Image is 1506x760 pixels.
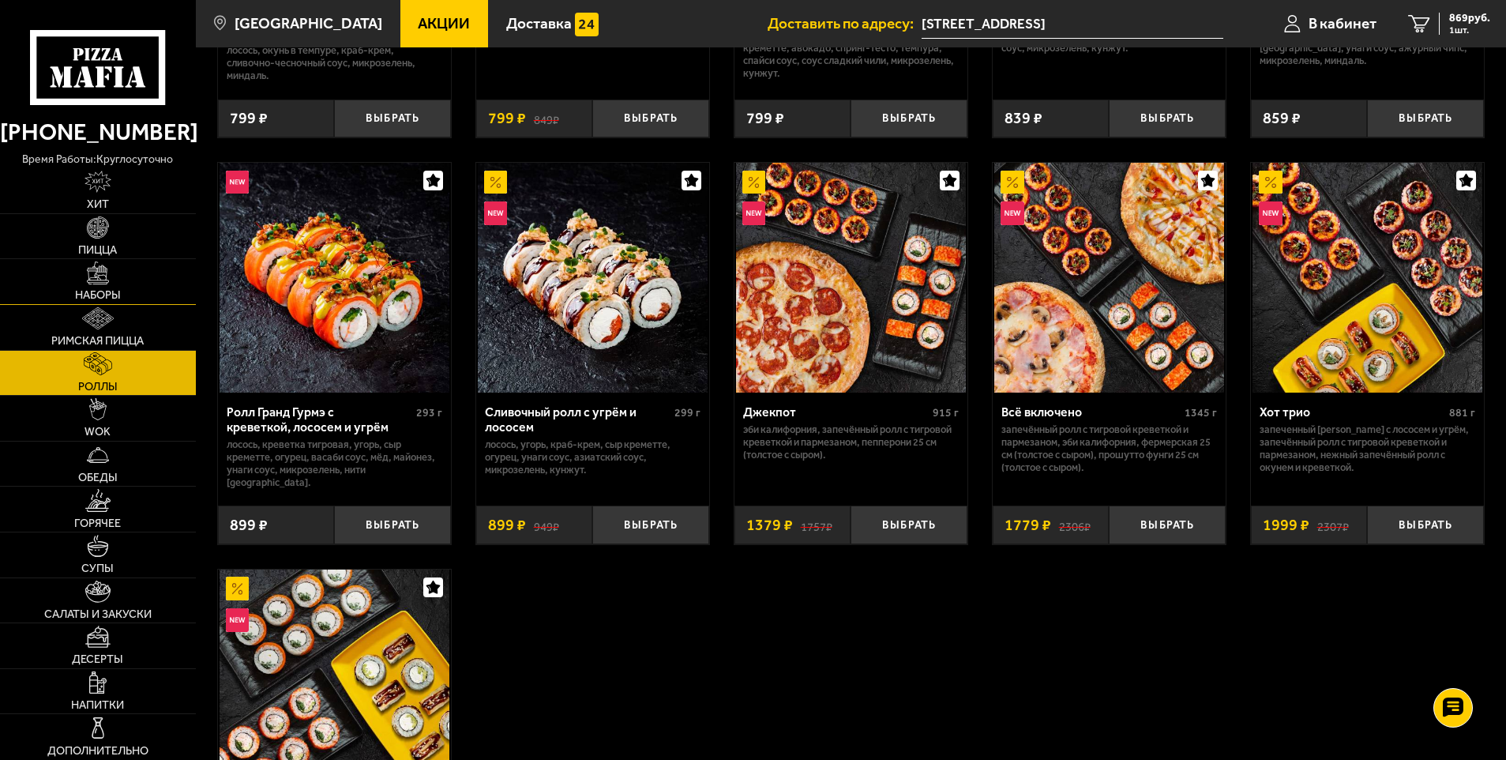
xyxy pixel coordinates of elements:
[736,163,966,393] img: Джекпот
[1259,201,1283,225] img: Новинка
[592,100,709,138] button: Выбрать
[484,171,508,194] img: Акционный
[230,517,268,533] span: 899 ₽
[44,609,152,620] span: Салаты и закуски
[674,406,700,420] span: 299 г
[1109,506,1226,544] button: Выбрать
[1263,111,1301,126] span: 859 ₽
[851,100,967,138] button: Выбрать
[768,16,922,31] span: Доставить по адресу:
[743,423,959,461] p: Эби Калифорния, Запечённый ролл с тигровой креветкой и пармезаном, Пепперони 25 см (толстое с сыр...
[592,506,709,544] button: Выбрать
[478,163,708,393] img: Сливочный ролл с угрём и лососем
[485,438,700,476] p: лосось, угорь, краб-крем, Сыр креметте, огурец, унаги соус, азиатский соус, микрозелень, кунжут.
[78,382,118,393] span: Роллы
[81,563,114,574] span: Супы
[1259,171,1283,194] img: Акционный
[746,517,793,533] span: 1379 ₽
[743,404,929,420] div: Джекпот
[78,472,118,483] span: Обеды
[227,44,442,82] p: лосось, окунь в темпуре, краб-крем, сливочно-чесночный соус, микрозелень, миндаль.
[993,163,1226,393] a: АкционныйНовинкаВсё включено
[230,111,268,126] span: 799 ₽
[485,404,670,435] div: Сливочный ролл с угрём и лососем
[1260,423,1475,474] p: Запеченный [PERSON_NAME] с лососем и угрём, Запечённый ролл с тигровой креветкой и пармезаном, Не...
[743,29,959,80] p: лосось, угорь, креветка тигровая, Сыр креметте, авокадо, спринг-тесто, темпура, спайси соус, соус...
[226,577,250,600] img: Акционный
[476,163,709,393] a: АкционныйНовинкаСливочный ролл с угрём и лососем
[1252,163,1482,393] img: Хот трио
[1001,423,1217,474] p: Запечённый ролл с тигровой креветкой и пармезаном, Эби Калифорния, Фермерская 25 см (толстое с сы...
[47,746,148,757] span: Дополнительно
[1449,406,1475,420] span: 881 г
[85,427,111,438] span: WOK
[1001,201,1024,225] img: Новинка
[78,245,117,256] span: Пицца
[226,171,250,194] img: Новинка
[1059,517,1091,533] s: 2306 ₽
[220,163,449,393] img: Ролл Гранд Гурмэ с креветкой, лососем и угрём
[1005,111,1042,126] span: 839 ₽
[226,608,250,632] img: Новинка
[1260,404,1445,420] div: Хот трио
[51,336,144,347] span: Римская пицца
[1263,517,1309,533] span: 1999 ₽
[227,438,442,489] p: лосось, креветка тигровая, угорь, Сыр креметте, огурец, васаби соус, мёд, майонез, унаги соус, ми...
[227,404,412,435] div: Ролл Гранд Гурмэ с креветкой, лососем и угрём
[1449,13,1490,24] span: 869 руб.
[87,199,109,210] span: Хит
[994,163,1224,393] img: Всё включено
[488,517,526,533] span: 899 ₽
[851,506,967,544] button: Выбрать
[71,700,124,711] span: Напитки
[72,654,123,665] span: Десерты
[1449,25,1490,35] span: 1 шт.
[416,406,442,420] span: 293 г
[1005,517,1051,533] span: 1779 ₽
[922,9,1222,39] input: Ваш адрес доставки
[742,171,766,194] img: Акционный
[75,290,121,301] span: Наборы
[1309,16,1376,31] span: В кабинет
[418,16,470,31] span: Акции
[334,506,451,544] button: Выбрать
[742,201,766,225] img: Новинка
[1317,517,1349,533] s: 2307 ₽
[1251,163,1484,393] a: АкционныйНовинкаХот трио
[534,517,559,533] s: 949 ₽
[1185,406,1217,420] span: 1345 г
[1367,506,1484,544] button: Выбрать
[1001,171,1024,194] img: Акционный
[575,13,599,36] img: 15daf4d41897b9f0e9f617042186c801.svg
[1367,100,1484,138] button: Выбрать
[235,16,382,31] span: [GEOGRAPHIC_DATA]
[922,9,1222,39] span: Гаккелевская улица, 32, подъезд 1
[484,201,508,225] img: Новинка
[933,406,959,420] span: 915 г
[218,163,451,393] a: НовинкаРолл Гранд Гурмэ с креветкой, лососем и угрём
[74,518,121,529] span: Горячее
[334,100,451,138] button: Выбрать
[734,163,967,393] a: АкционныйНовинкаДжекпот
[534,111,559,126] s: 849 ₽
[746,111,784,126] span: 799 ₽
[488,111,526,126] span: 799 ₽
[801,517,832,533] s: 1757 ₽
[506,16,572,31] span: Доставка
[1109,100,1226,138] button: Выбрать
[1001,404,1181,420] div: Всё включено
[1260,29,1475,67] p: угорь, креветка спайси, краб-крем, огурец, [GEOGRAPHIC_DATA], унаги соус, ажурный чипс, микрозеле...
